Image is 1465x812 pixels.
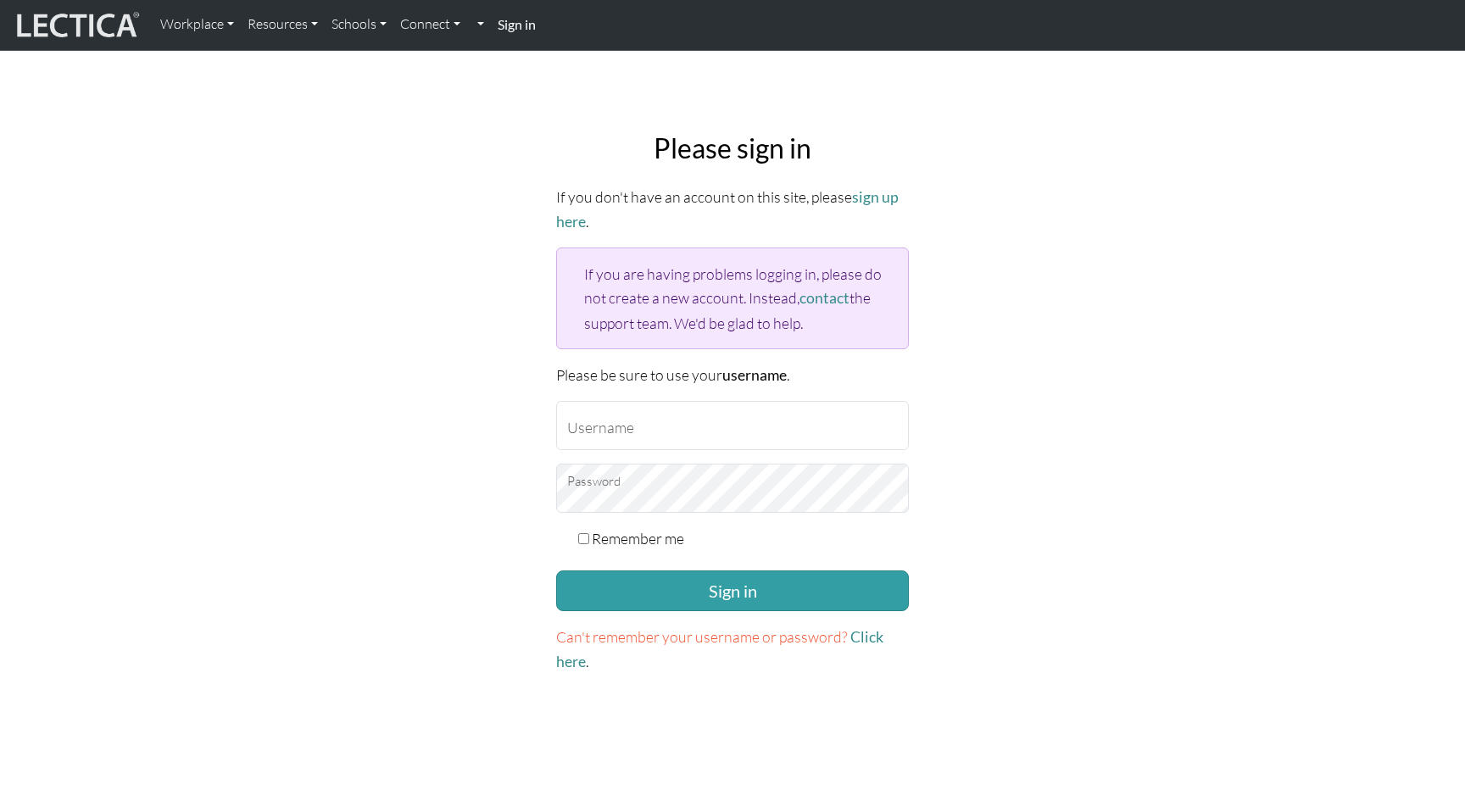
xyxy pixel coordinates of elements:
[241,7,325,42] a: Resources
[556,625,909,674] p: .
[556,247,909,348] div: If you are having problems logging in, please do not create a new account. Instead, the support t...
[799,289,849,307] a: contact
[393,7,467,42] a: Connect
[556,627,848,646] span: Can't remember your username or password?
[722,366,787,384] strong: username
[556,363,909,387] p: Please be sure to use your .
[498,16,536,32] strong: Sign in
[556,401,909,450] input: Username
[556,185,909,234] p: If you don't have an account on this site, please .
[325,7,393,42] a: Schools
[153,7,241,42] a: Workplace
[556,570,909,611] button: Sign in
[556,132,909,164] h2: Please sign in
[491,7,543,43] a: Sign in
[13,9,140,42] img: lecticalive
[592,526,684,550] label: Remember me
